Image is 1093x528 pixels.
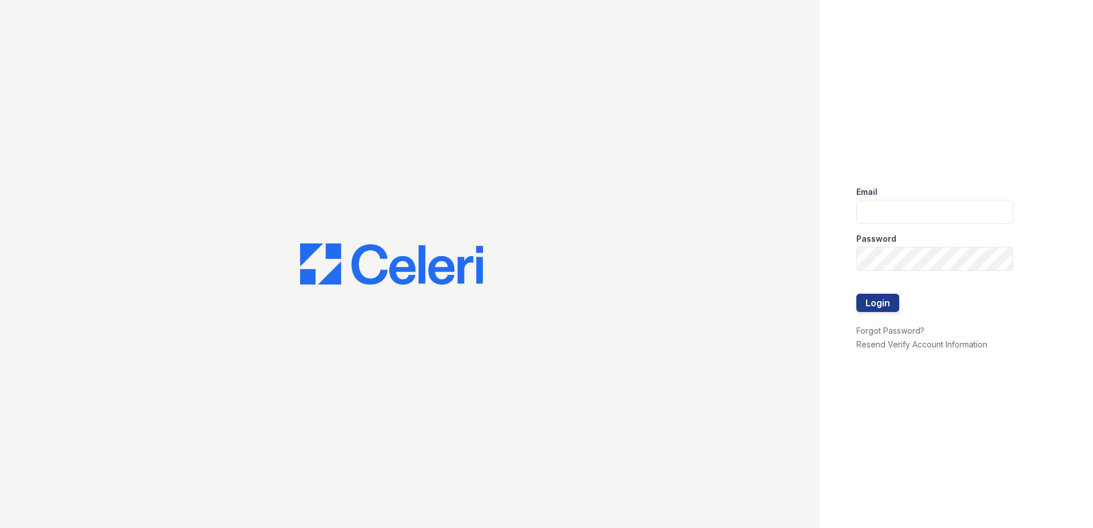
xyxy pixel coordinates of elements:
[856,339,987,349] a: Resend Verify Account Information
[300,243,483,285] img: CE_Logo_Blue-a8612792a0a2168367f1c8372b55b34899dd931a85d93a1a3d3e32e68fde9ad4.png
[856,326,924,335] a: Forgot Password?
[856,186,877,198] label: Email
[856,294,899,312] button: Login
[856,233,896,245] label: Password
